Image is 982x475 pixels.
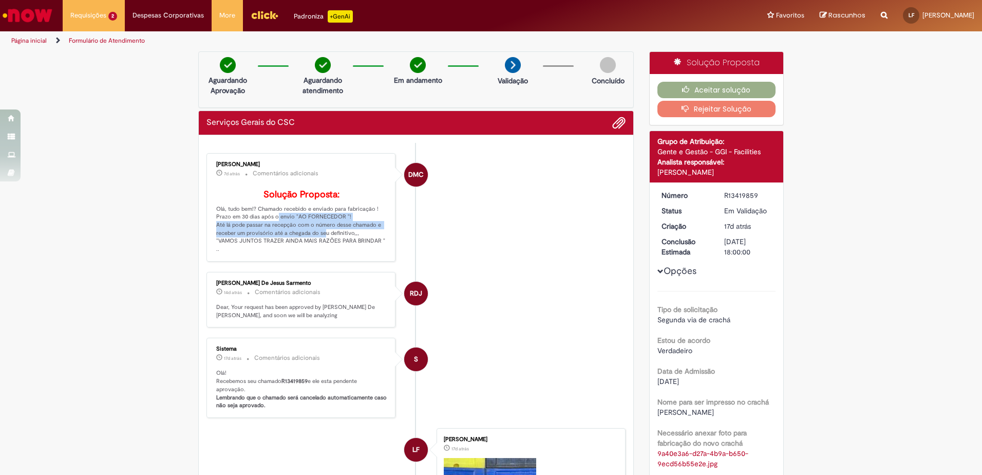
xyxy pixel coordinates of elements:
b: Solução Proposta: [263,189,339,200]
span: S [414,347,418,372]
b: Data de Admissão [657,367,715,376]
small: Comentários adicionais [253,169,318,178]
small: Comentários adicionais [255,288,320,297]
span: LF [909,12,914,19]
span: 17d atrás [724,222,751,231]
span: DMC [408,162,424,187]
span: Segunda via de crachá [657,315,730,324]
p: Aguardando Aprovação [203,75,253,96]
div: R13419859 [724,190,772,200]
p: Em andamento [394,75,442,85]
p: Aguardando atendimento [298,75,348,96]
div: Em Validação [724,206,772,216]
span: [DATE] [657,377,679,386]
b: R13419859 [281,377,308,385]
a: Rascunhos [820,11,865,21]
dt: Status [654,206,717,216]
span: Verdadeiro [657,346,692,355]
span: More [219,10,235,21]
dt: Conclusão Estimada [654,236,717,257]
img: ServiceNow [1,5,54,26]
a: Formulário de Atendimento [69,36,145,45]
span: Requisições [70,10,106,21]
img: check-circle-green.png [220,57,236,73]
b: Estou de acordo [657,336,710,345]
div: Lucas Cicconi Ferreira [404,438,428,462]
div: System [404,348,428,371]
ul: Trilhas de página [8,31,647,50]
div: Robson De Jesus Sarmento [404,282,428,305]
time: 15/08/2025 09:39:38 [451,446,469,452]
div: [PERSON_NAME] [216,161,387,168]
div: Padroniza [294,10,353,23]
a: Download de 9a40e3a6-d27a-4b9a-b650-9ecd56b55e2e.jpg [657,449,748,468]
div: Sistema [216,346,387,352]
img: arrow-next.png [505,57,521,73]
span: [PERSON_NAME] [922,11,974,20]
p: +GenAi [328,10,353,23]
h2: Serviços Gerais do CSC Histórico de tíquete [206,118,295,127]
span: Despesas Corporativas [133,10,204,21]
div: Danielle Martins Caetano [404,163,428,187]
div: [PERSON_NAME] De Jesus Sarmento [216,280,387,286]
div: [PERSON_NAME] [444,436,615,443]
b: Necessário anexar foto para fabricação do novo crachá [657,428,747,448]
b: Nome para ser impresso no crachá [657,397,769,407]
span: LF [412,437,420,462]
div: 15/08/2025 09:41:28 [724,221,772,231]
p: Olá! Recebemos seu chamado e ele esta pendente aprovação. [216,369,387,410]
div: [PERSON_NAME] [657,167,776,177]
img: click_logo_yellow_360x200.png [251,7,278,23]
div: [DATE] 18:00:00 [724,236,772,257]
span: 17d atrás [224,355,241,361]
p: Concluído [592,76,625,86]
div: Gente e Gestão - GGI - Facilities [657,147,776,157]
span: 7d atrás [224,171,240,177]
p: Dear, Your request has been approved by [PERSON_NAME] De [PERSON_NAME], and soon we will be analy... [216,303,387,319]
button: Aceitar solução [657,82,776,98]
time: 25/08/2025 17:35:28 [224,171,240,177]
p: Validação [498,76,528,86]
img: check-circle-green.png [315,57,331,73]
div: Analista responsável: [657,157,776,167]
span: [PERSON_NAME] [657,408,714,417]
small: Comentários adicionais [254,354,320,362]
dt: Número [654,190,717,200]
span: Favoritos [776,10,804,21]
b: Lembrando que o chamado será cancelado automaticamente caso não seja aprovado. [216,394,388,410]
button: Rejeitar Solução [657,101,776,117]
span: Rascunhos [828,10,865,20]
time: 15/08/2025 09:41:28 [724,222,751,231]
div: Grupo de Atribuição: [657,136,776,147]
dt: Criação [654,221,717,231]
div: Solução Proposta [650,52,784,74]
a: Página inicial [11,36,47,45]
img: check-circle-green.png [410,57,426,73]
time: 18/08/2025 12:10:20 [224,289,242,296]
img: img-circle-grey.png [600,57,616,73]
span: RDJ [410,281,422,306]
b: Tipo de solicitação [657,305,717,314]
span: 14d atrás [224,289,242,296]
button: Adicionar anexos [612,116,626,130]
p: Olá, tudo bem!? Chamado recebido e enviado para fabricação ! Prazo em 30 dias após o envio "AO FO... [216,190,387,253]
span: 2 [108,12,117,21]
time: 15/08/2025 09:41:39 [224,355,241,361]
span: 17d atrás [451,446,469,452]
